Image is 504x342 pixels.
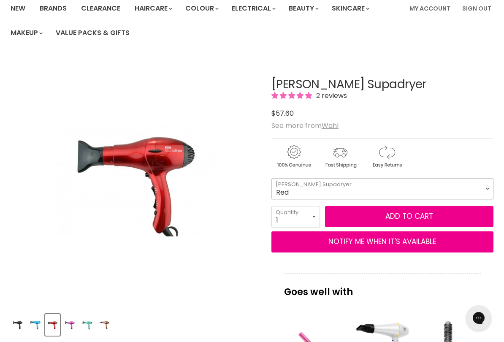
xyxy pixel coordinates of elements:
[325,206,493,227] button: Add to cart
[63,315,76,335] img: Wahl Supadryer
[45,314,60,336] button: Wahl Supadryer
[318,144,363,169] img: shipping.gif
[28,314,43,336] button: Wahl Supadryer
[29,315,42,335] img: Wahl Supadryer
[284,274,481,301] p: Goes well with
[9,312,260,336] div: Product thumbnails
[364,144,409,169] img: returns.gif
[49,24,136,42] a: Value Packs & Gifts
[462,302,496,334] iframe: Gorgias live chat messenger
[4,24,48,42] a: Makeup
[271,91,314,100] span: 5.00 stars
[81,315,94,335] img: Wahl Supadryer
[322,121,339,130] a: Wahl
[271,144,316,169] img: genuine.gif
[97,314,112,336] button: Wahl Supadryer
[62,314,77,336] button: Wahl Supadryer
[11,314,25,336] button: Wahl Supadryer
[271,121,339,130] span: See more from
[46,315,59,335] img: Wahl Supadryer
[11,57,259,306] div: Wahl Supadryer image. Click or Scroll to Zoom.
[271,78,493,91] h1: [PERSON_NAME] Supadryer
[11,315,24,335] img: Wahl Supadryer
[80,314,95,336] button: Wahl Supadryer
[271,109,294,118] span: $57.60
[314,91,347,100] span: 2 reviews
[271,231,493,252] button: NOTIFY ME WHEN IT'S AVAILABLE
[98,315,111,335] img: Wahl Supadryer
[271,206,320,227] select: Quantity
